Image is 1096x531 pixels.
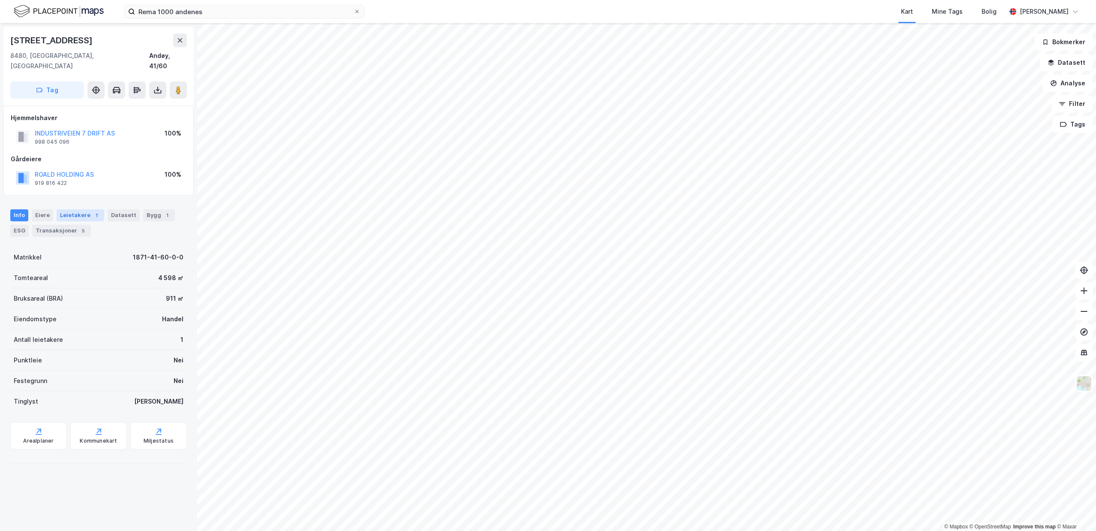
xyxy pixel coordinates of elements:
div: Tinglyst [14,396,38,407]
div: Bygg [143,209,175,221]
div: 919 816 422 [35,180,67,187]
div: [STREET_ADDRESS] [10,33,94,47]
div: Kontrollprogram for chat [1053,490,1096,531]
div: Transaksjoner [32,225,91,237]
div: Nei [174,376,183,386]
div: Arealplaner [23,437,54,444]
div: Bolig [982,6,997,17]
div: 998 045 096 [35,139,69,145]
div: Datasett [108,209,140,221]
div: Hjemmelshaver [11,113,186,123]
div: Gårdeiere [11,154,186,164]
div: [PERSON_NAME] [134,396,183,407]
div: Miljøstatus [144,437,174,444]
div: ESG [10,225,29,237]
div: Festegrunn [14,376,47,386]
div: Eiendomstype [14,314,57,324]
a: Mapbox [944,524,968,530]
div: Info [10,209,28,221]
div: Andøy, 41/60 [149,51,187,71]
button: Filter [1051,95,1093,112]
button: Tag [10,81,84,99]
input: Søk på adresse, matrikkel, gårdeiere, leietakere eller personer [135,5,354,18]
div: 100% [165,128,181,139]
div: Antall leietakere [14,335,63,345]
div: 1 [92,211,101,220]
div: Leietakere [57,209,104,221]
div: Kart [901,6,913,17]
a: OpenStreetMap [970,524,1011,530]
a: Improve this map [1013,524,1056,530]
div: Eiere [32,209,53,221]
div: Matrikkel [14,252,42,262]
img: Z [1076,375,1092,392]
div: Tomteareal [14,273,48,283]
button: Analyse [1043,75,1093,92]
div: 5 [79,226,87,235]
img: logo.f888ab2527a4732fd821a326f86c7f29.svg [14,4,104,19]
div: 911 ㎡ [166,293,183,304]
div: Handel [162,314,183,324]
div: Bruksareal (BRA) [14,293,63,304]
div: Kommunekart [80,437,117,444]
div: Nei [174,355,183,365]
div: Mine Tags [932,6,963,17]
div: Punktleie [14,355,42,365]
div: 1 [180,335,183,345]
button: Tags [1053,116,1093,133]
button: Bokmerker [1035,33,1093,51]
div: 8480, [GEOGRAPHIC_DATA], [GEOGRAPHIC_DATA] [10,51,149,71]
iframe: Chat Widget [1053,490,1096,531]
button: Datasett [1040,54,1093,71]
div: 100% [165,169,181,180]
div: 1871-41-60-0-0 [133,252,183,262]
div: 1 [163,211,171,220]
div: 4 598 ㎡ [158,273,183,283]
div: [PERSON_NAME] [1020,6,1069,17]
